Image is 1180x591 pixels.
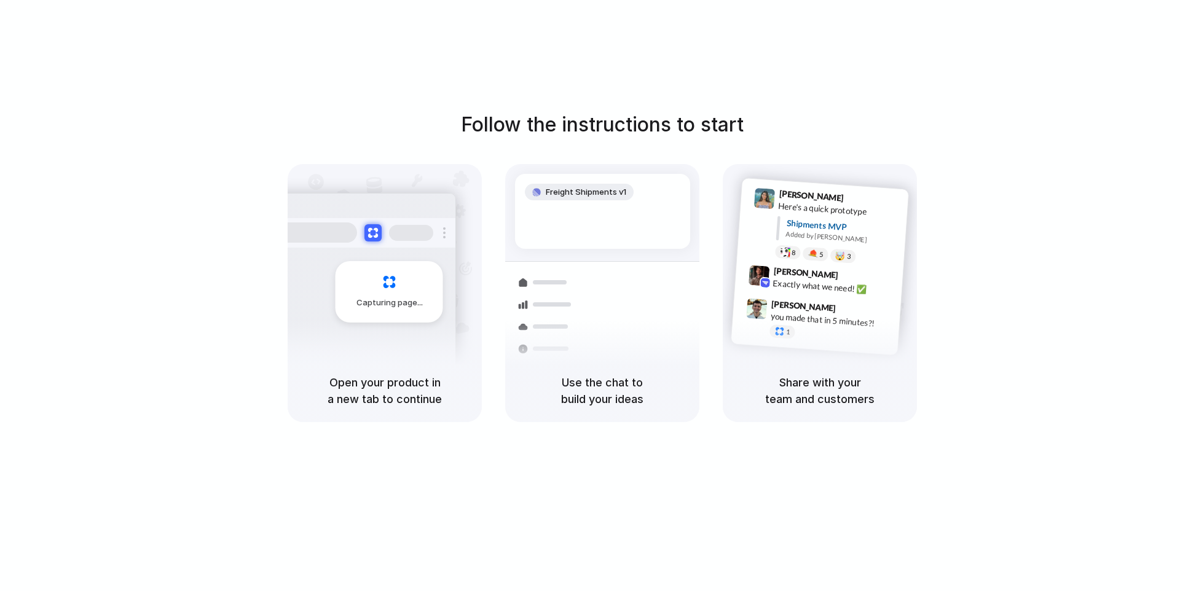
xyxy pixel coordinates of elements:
div: Shipments MVP [786,217,900,237]
div: Added by [PERSON_NAME] [785,229,899,247]
div: you made that in 5 minutes?! [770,310,893,331]
span: 1 [786,329,790,335]
span: 8 [792,249,796,256]
span: [PERSON_NAME] [771,297,836,315]
span: Capturing page [356,297,425,309]
h5: Share with your team and customers [737,374,902,407]
div: Here's a quick prototype [778,200,901,221]
span: 3 [847,253,851,260]
span: 9:41 AM [848,193,873,208]
div: 🤯 [835,251,846,260]
h1: Follow the instructions to start [461,110,744,139]
span: [PERSON_NAME] [779,187,844,205]
h5: Open your product in a new tab to continue [302,374,467,407]
h5: Use the chat to build your ideas [520,374,685,407]
span: Freight Shipments v1 [546,186,626,198]
div: Exactly what we need! ✅ [773,276,895,297]
span: 5 [819,251,824,258]
span: 9:47 AM [840,303,865,318]
span: 9:42 AM [842,270,867,284]
span: [PERSON_NAME] [773,264,838,282]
